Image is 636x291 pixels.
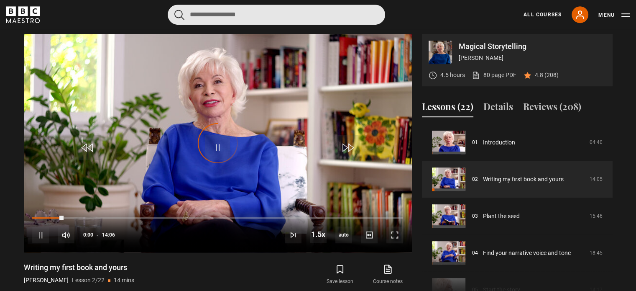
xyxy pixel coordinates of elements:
[335,227,352,243] div: Current quality: 720p
[58,227,74,243] button: Mute
[364,263,411,287] a: Course notes
[83,227,93,242] span: 0:00
[483,138,515,147] a: Introduction
[24,276,69,285] p: [PERSON_NAME]
[524,11,562,18] a: All Courses
[335,227,352,243] span: auto
[483,175,564,184] a: Writing my first book and yours
[72,276,105,285] p: Lesson 2/22
[459,54,606,62] p: [PERSON_NAME]
[102,227,115,242] span: 14:06
[32,227,49,243] button: Pause
[32,217,403,219] div: Progress Bar
[440,71,465,80] p: 4.5 hours
[535,71,559,80] p: 4.8 (208)
[483,212,520,221] a: Plant the seed
[97,232,99,238] span: -
[24,34,412,252] video-js: Video Player
[285,227,301,243] button: Next Lesson
[174,10,184,20] button: Submit the search query
[422,100,473,117] button: Lessons (22)
[483,100,513,117] button: Details
[523,100,581,117] button: Reviews (208)
[598,11,630,19] button: Toggle navigation
[310,226,327,243] button: Playback Rate
[6,6,40,23] svg: BBC Maestro
[24,263,134,273] h1: Writing my first book and yours
[114,276,134,285] p: 14 mins
[361,227,378,243] button: Captions
[386,227,403,243] button: Fullscreen
[459,43,606,50] p: Magical Storytelling
[483,249,571,258] a: Find your narrative voice and tone
[168,5,385,25] input: Search
[316,263,364,287] button: Save lesson
[472,71,516,80] a: 80 page PDF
